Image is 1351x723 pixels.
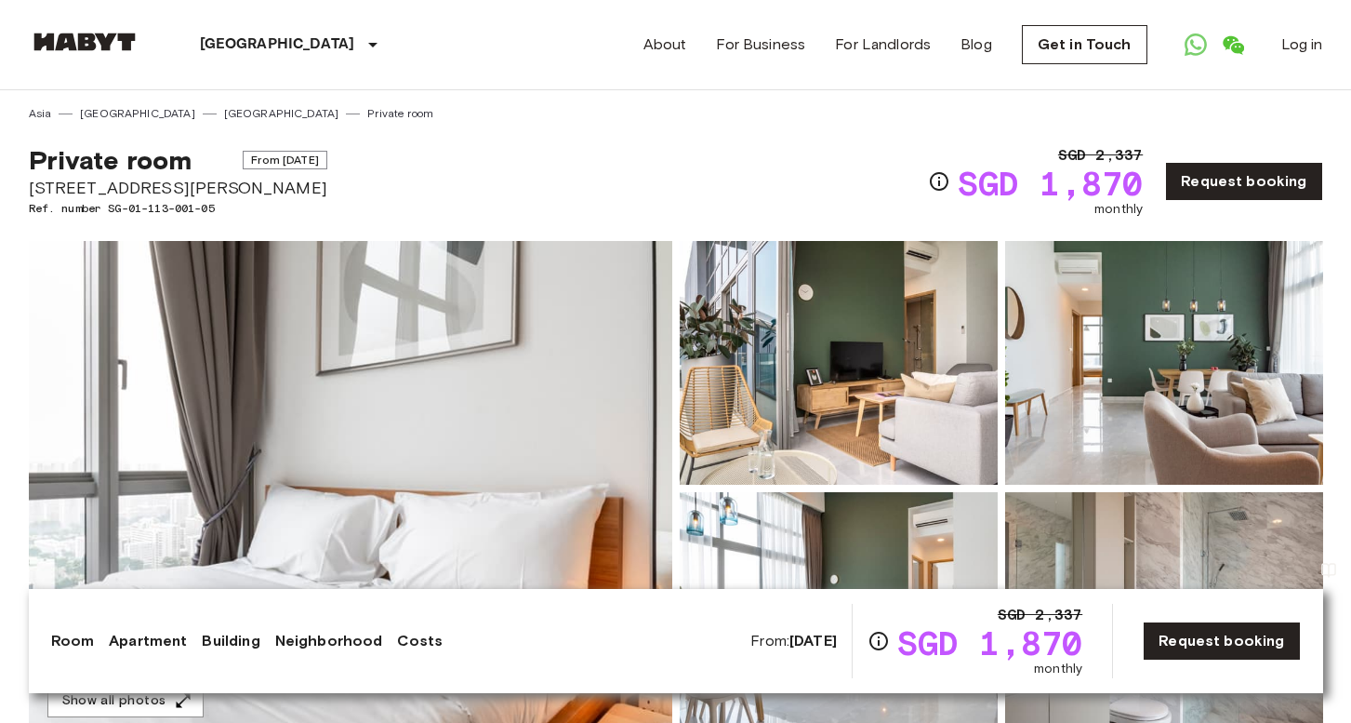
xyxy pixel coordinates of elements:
[1034,660,1082,678] span: monthly
[29,176,327,200] span: [STREET_ADDRESS][PERSON_NAME]
[1281,33,1323,56] a: Log in
[998,604,1082,626] span: SGD 2,337
[643,33,687,56] a: About
[1177,26,1214,63] a: Open WhatsApp
[47,684,204,718] button: Show all photos
[928,170,950,193] svg: Check cost overview for full price breakdown. Please note that discounts apply to new joiners onl...
[51,630,95,652] a: Room
[1022,25,1147,64] a: Get in Touch
[109,630,187,652] a: Apartment
[202,630,259,652] a: Building
[868,630,890,652] svg: Check cost overview for full price breakdown. Please note that discounts apply to new joiners onl...
[1094,200,1143,219] span: monthly
[29,200,327,217] span: Ref. number SG-01-113-001-05
[1143,622,1300,661] a: Request booking
[680,241,998,485] img: Picture of unit SG-01-113-001-05
[224,105,339,122] a: [GEOGRAPHIC_DATA]
[716,33,805,56] a: For Business
[243,151,327,169] span: From [DATE]
[960,33,992,56] a: Blog
[958,167,1143,200] span: SGD 1,870
[897,626,1082,660] span: SGD 1,870
[200,33,355,56] p: [GEOGRAPHIC_DATA]
[29,33,140,51] img: Habyt
[29,105,52,122] a: Asia
[750,631,837,651] span: From:
[1058,144,1143,167] span: SGD 2,337
[789,632,837,649] b: [DATE]
[367,105,433,122] a: Private room
[80,105,195,122] a: [GEOGRAPHIC_DATA]
[835,33,931,56] a: For Landlords
[1005,241,1323,485] img: Picture of unit SG-01-113-001-05
[1165,162,1322,201] a: Request booking
[397,630,443,652] a: Costs
[29,144,192,176] span: Private room
[275,630,383,652] a: Neighborhood
[1214,26,1252,63] a: Open WeChat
